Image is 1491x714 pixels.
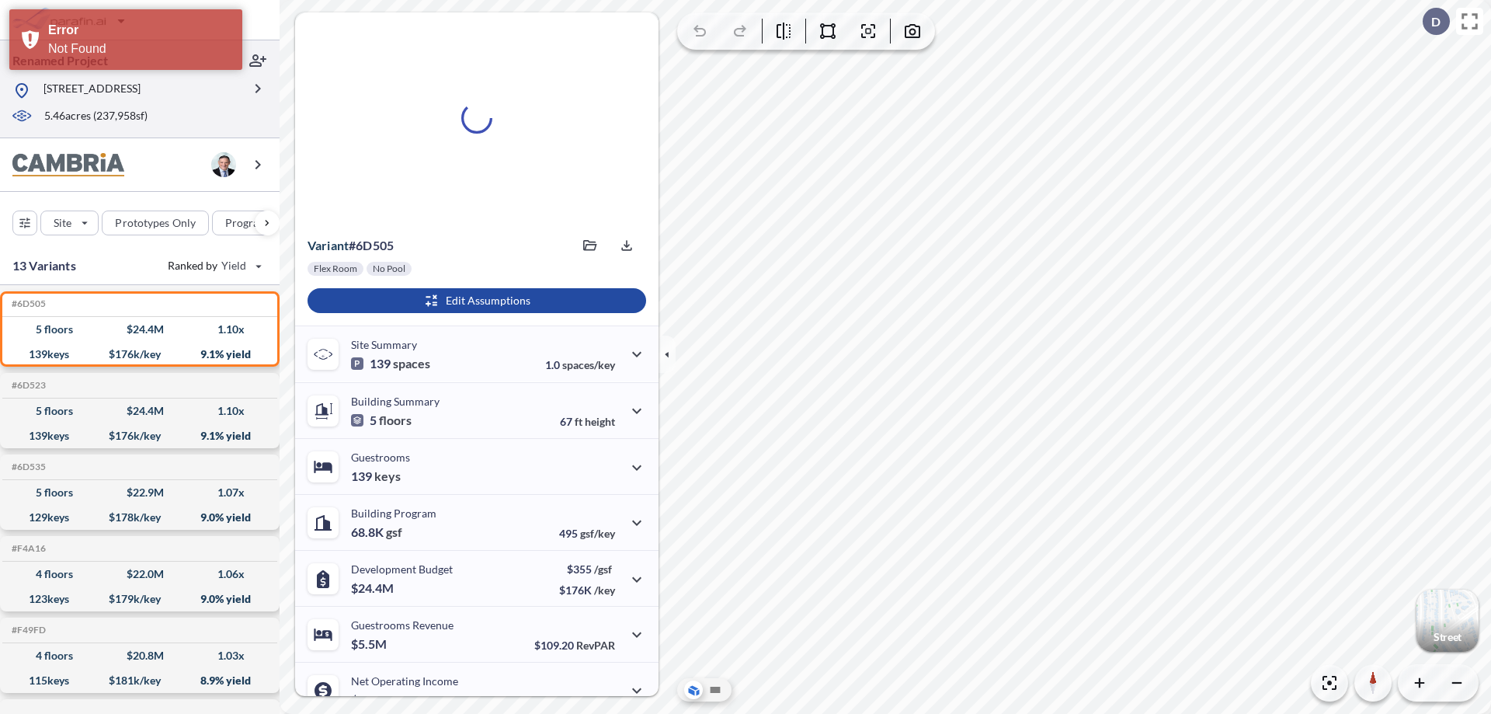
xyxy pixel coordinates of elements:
[48,40,231,58] div: Not Found
[576,639,615,652] span: RevPAR
[351,468,401,484] p: 139
[351,356,430,371] p: 139
[594,583,615,597] span: /key
[1416,590,1479,652] button: Switcher ImageStreet
[48,21,231,40] div: Error
[575,415,582,428] span: ft
[559,583,615,597] p: $176K
[1431,15,1441,29] p: D
[351,636,389,652] p: $5.5M
[559,562,615,576] p: $355
[211,152,236,177] img: user logo
[308,238,394,253] p: # 6d505
[374,468,401,484] span: keys
[560,415,615,428] p: 67
[43,81,141,100] p: [STREET_ADDRESS]
[351,451,410,464] p: Guestrooms
[446,293,530,308] p: Edit Assumptions
[351,618,454,632] p: Guestrooms Revenue
[386,524,402,540] span: gsf
[54,215,71,231] p: Site
[706,681,725,699] button: Site Plan
[115,215,196,231] p: Prototypes Only
[12,153,124,177] img: BrandImage
[1416,590,1479,652] img: Switcher Image
[559,527,615,540] p: 495
[351,338,417,351] p: Site Summary
[545,358,615,371] p: 1.0
[351,674,458,688] p: Net Operating Income
[351,395,440,408] p: Building Summary
[351,507,436,520] p: Building Program
[351,580,396,596] p: $24.4M
[314,263,357,275] p: Flex Room
[12,256,76,275] p: 13 Variants
[373,263,405,275] p: No Pool
[212,211,296,235] button: Program
[221,258,247,273] span: Yield
[9,625,46,636] h5: Click to copy the code
[393,356,430,371] span: spaces
[9,298,46,309] h5: Click to copy the code
[225,215,269,231] p: Program
[9,461,46,472] h5: Click to copy the code
[1434,631,1461,643] p: Street
[562,358,615,371] span: spaces/key
[9,543,46,554] h5: Click to copy the code
[155,253,272,278] button: Ranked by Yield
[379,413,412,428] span: floors
[351,524,402,540] p: 68.8K
[534,639,615,652] p: $109.20
[9,380,46,391] h5: Click to copy the code
[44,108,148,125] p: 5.46 acres ( 237,958 sf)
[549,695,615,708] p: 40.0%
[594,562,612,576] span: /gsf
[581,695,615,708] span: margin
[308,238,349,253] span: Variant
[580,527,615,540] span: gsf/key
[351,692,389,708] p: $2.2M
[351,413,412,428] p: 5
[308,288,646,313] button: Edit Assumptions
[684,681,703,699] button: Aerial View
[351,562,453,576] p: Development Budget
[585,415,615,428] span: height
[40,211,99,235] button: Site
[102,211,209,235] button: Prototypes Only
